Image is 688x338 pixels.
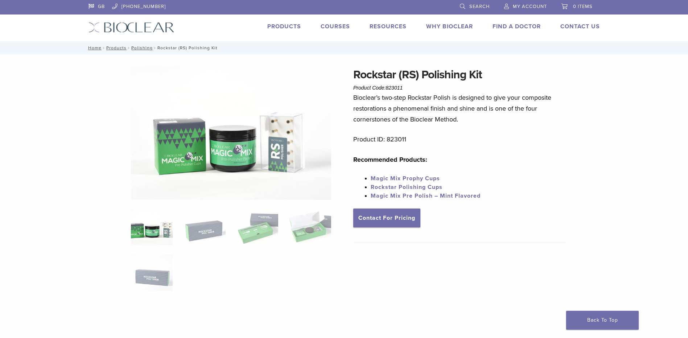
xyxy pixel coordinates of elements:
[153,46,157,50] span: /
[371,184,442,191] a: Rockstar Polishing Cups
[426,23,473,30] a: Why Bioclear
[386,85,403,91] span: 823011
[371,175,440,182] a: Magic Mix Prophy Cups
[83,41,605,54] nav: Rockstar (RS) Polishing Kit
[236,209,278,245] img: Rockstar (RS) Polishing Kit - Image 3
[86,45,102,50] a: Home
[493,23,541,30] a: Find A Doctor
[353,134,567,145] p: Product ID: 823011
[184,209,225,245] img: Rockstar (RS) Polishing Kit - Image 2
[353,156,427,164] strong: Recommended Products:
[289,209,331,245] img: Rockstar (RS) Polishing Kit - Image 4
[131,45,153,50] a: Polishing
[469,4,490,9] span: Search
[267,23,301,30] a: Products
[560,23,600,30] a: Contact Us
[127,46,131,50] span: /
[131,255,173,291] img: Rockstar (RS) Polishing Kit - Image 5
[370,23,407,30] a: Resources
[131,209,173,245] img: DSC_6582-copy-324x324.jpg
[131,66,331,200] img: DSC_6582 copy
[106,45,127,50] a: Products
[566,311,639,330] a: Back To Top
[321,23,350,30] a: Courses
[353,66,567,83] h1: Rockstar (RS) Polishing Kit
[88,22,174,33] img: Bioclear
[353,85,403,91] span: Product Code:
[102,46,106,50] span: /
[371,192,481,199] a: Magic Mix Pre Polish – Mint Flavored
[353,92,567,125] p: Bioclear’s two-step Rockstar Polish is designed to give your composite restorations a phenomenal ...
[513,4,547,9] span: My Account
[353,209,420,227] a: Contact For Pricing
[573,4,593,9] span: 0 items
